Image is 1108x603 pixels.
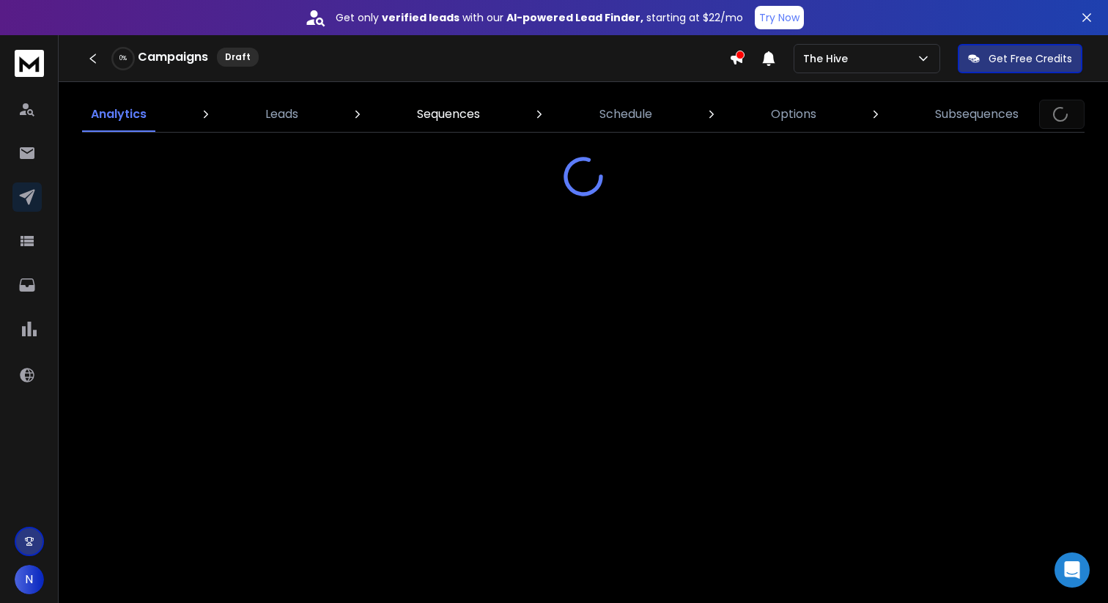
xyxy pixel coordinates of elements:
p: Try Now [759,10,799,25]
a: Schedule [591,97,661,132]
p: Subsequences [935,106,1019,123]
p: Sequences [417,106,480,123]
p: Analytics [91,106,147,123]
button: Try Now [755,6,804,29]
img: logo [15,50,44,77]
a: Analytics [82,97,155,132]
a: Sequences [408,97,489,132]
p: Schedule [599,106,652,123]
button: Get Free Credits [958,44,1082,73]
a: Leads [256,97,307,132]
a: Options [762,97,825,132]
p: Get Free Credits [989,51,1072,66]
p: 0 % [119,54,127,63]
h1: Campaigns [138,48,208,66]
p: Get only with our starting at $22/mo [336,10,743,25]
div: Draft [217,48,259,67]
button: N [15,565,44,594]
p: Leads [265,106,298,123]
div: Open Intercom Messenger [1055,552,1090,588]
p: The Hive [803,51,854,66]
p: Options [771,106,816,123]
strong: verified leads [382,10,459,25]
strong: AI-powered Lead Finder, [506,10,643,25]
a: Subsequences [926,97,1027,132]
